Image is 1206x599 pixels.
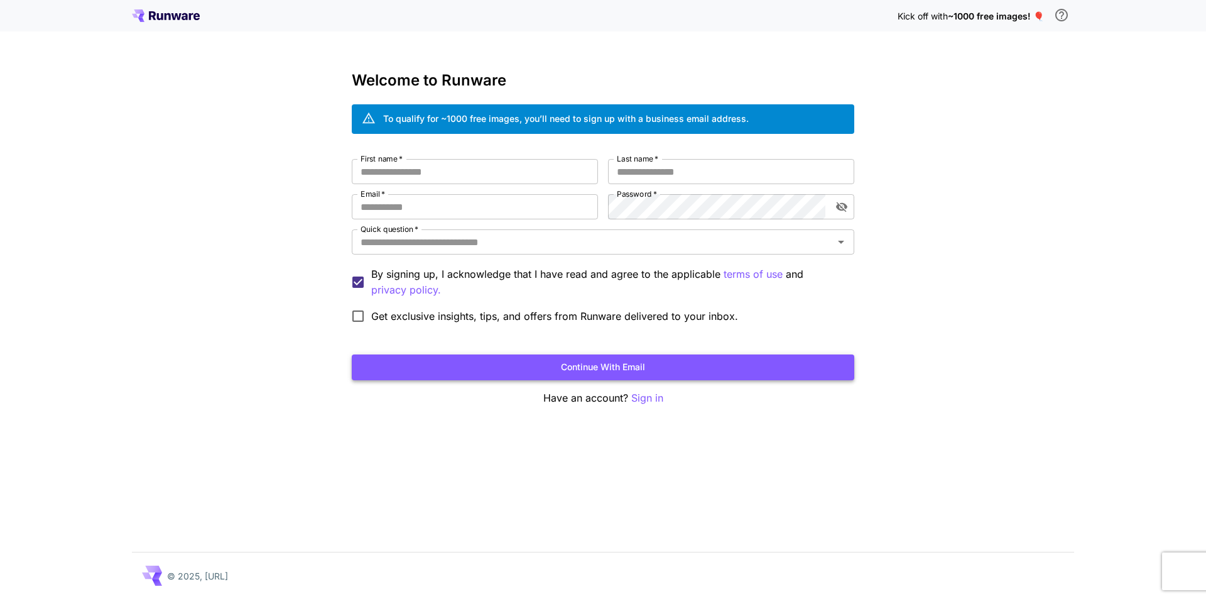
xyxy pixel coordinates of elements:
[617,153,658,164] label: Last name
[371,267,844,298] p: By signing up, I acknowledge that I have read and agree to the applicable and
[361,189,385,199] label: Email
[1049,3,1074,28] button: In order to qualify for free credit, you need to sign up with a business email address and click ...
[352,354,854,380] button: Continue with email
[383,112,749,125] div: To qualify for ~1000 free images, you’ll need to sign up with a business email address.
[832,233,850,251] button: Open
[352,72,854,89] h3: Welcome to Runware
[371,309,738,324] span: Get exclusive insights, tips, and offers from Runware delivered to your inbox.
[724,267,783,282] p: terms of use
[361,153,403,164] label: First name
[948,11,1044,21] span: ~1000 free images! 🎈
[830,195,853,218] button: toggle password visibility
[617,189,657,199] label: Password
[631,390,663,406] button: Sign in
[724,267,783,282] button: By signing up, I acknowledge that I have read and agree to the applicable and privacy policy.
[371,282,441,298] p: privacy policy.
[352,390,854,406] p: Have an account?
[371,282,441,298] button: By signing up, I acknowledge that I have read and agree to the applicable terms of use and
[167,569,228,583] p: © 2025, [URL]
[361,224,418,234] label: Quick question
[898,11,948,21] span: Kick off with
